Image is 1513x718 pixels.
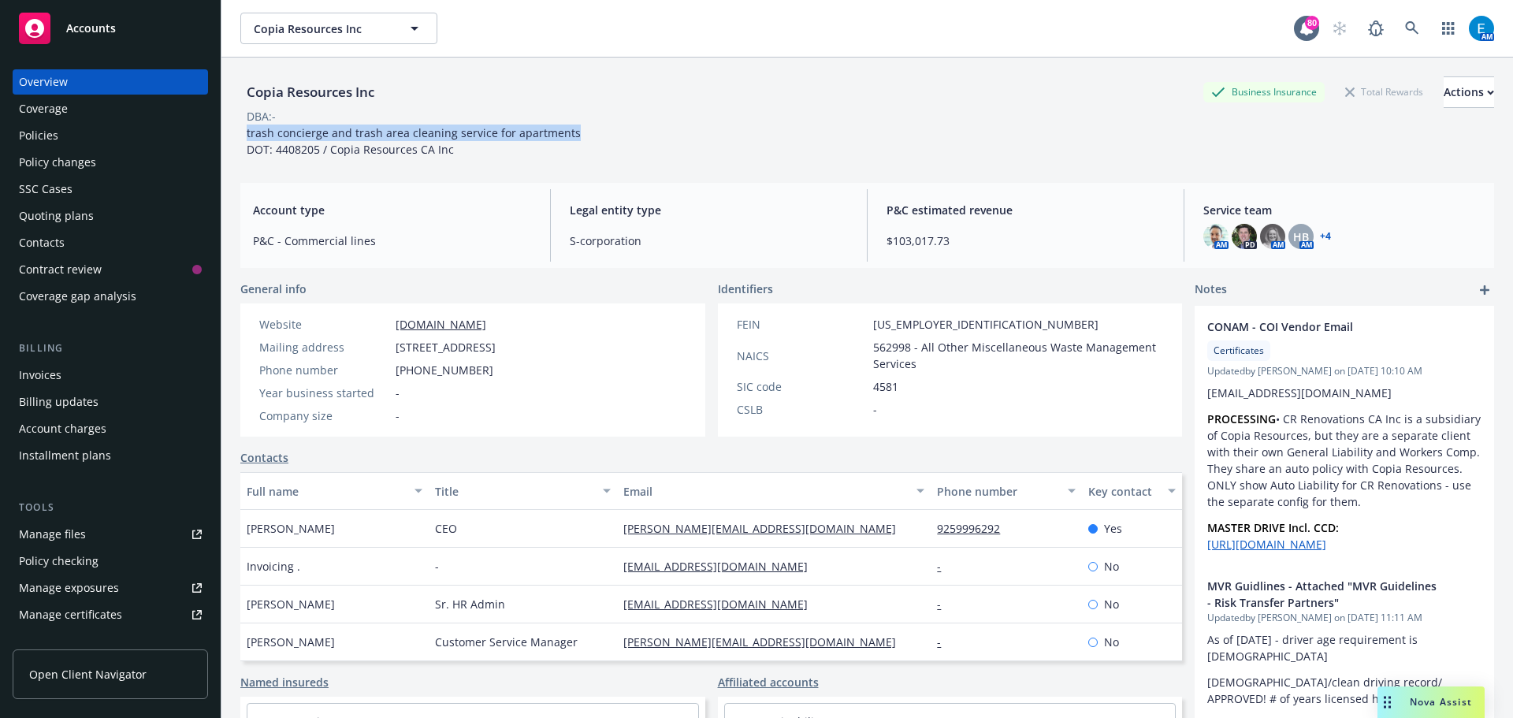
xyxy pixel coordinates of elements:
[1207,578,1441,611] span: MVR Guidlines - Attached "MVR Guidelines - Risk Transfer Partners"
[1305,16,1319,30] div: 80
[247,520,335,537] span: [PERSON_NAME]
[1260,224,1285,249] img: photo
[570,233,848,249] span: S-corporation
[429,472,617,510] button: Title
[873,339,1164,372] span: 562998 - All Other Miscellaneous Waste Management Services
[253,233,531,249] span: P&C - Commercial lines
[19,522,86,547] div: Manage files
[259,407,389,424] div: Company size
[259,385,389,401] div: Year business started
[623,521,909,536] a: [PERSON_NAME][EMAIL_ADDRESS][DOMAIN_NAME]
[570,202,848,218] span: Legal entity type
[13,230,208,255] a: Contacts
[1207,318,1441,335] span: CONAM - COI Vendor Email
[66,22,116,35] span: Accounts
[240,449,288,466] a: Contacts
[253,202,531,218] span: Account type
[13,389,208,415] a: Billing updates
[873,401,877,418] span: -
[435,483,593,500] div: Title
[931,472,1081,510] button: Phone number
[1203,82,1325,102] div: Business Insurance
[396,407,400,424] span: -
[240,472,429,510] button: Full name
[435,558,439,575] span: -
[396,385,400,401] span: -
[247,558,300,575] span: Invoicing .
[1088,483,1158,500] div: Key contact
[1337,82,1431,102] div: Total Rewards
[887,233,1165,249] span: $103,017.73
[1433,13,1464,44] a: Switch app
[240,13,437,44] button: Copia Resources Inc
[873,316,1099,333] span: [US_EMPLOYER_IDENTIFICATION_NUMBER]
[1214,344,1264,358] span: Certificates
[937,597,954,612] a: -
[1104,558,1119,575] span: No
[19,284,136,309] div: Coverage gap analysis
[1444,77,1494,107] div: Actions
[937,483,1058,500] div: Phone number
[13,6,208,50] a: Accounts
[240,674,329,690] a: Named insureds
[1232,224,1257,249] img: photo
[1360,13,1392,44] a: Report a Bug
[1195,306,1494,565] div: CONAM - COI Vendor EmailCertificatesUpdatedby [PERSON_NAME] on [DATE] 10:10 AM[EMAIL_ADDRESS][DOM...
[1377,686,1397,718] div: Drag to move
[19,629,99,654] div: Manage claims
[396,317,486,332] a: [DOMAIN_NAME]
[19,389,99,415] div: Billing updates
[19,150,96,175] div: Policy changes
[1207,385,1481,401] p: [EMAIL_ADDRESS][DOMAIN_NAME]
[13,443,208,468] a: Installment plans
[1207,520,1339,535] strong: MASTER DRIVE Incl. CCD:
[247,125,581,157] span: trash concierge and trash area cleaning service for apartments DOT: 4408205 / Copia Resources CA Inc
[240,281,307,297] span: General info
[623,597,820,612] a: [EMAIL_ADDRESS][DOMAIN_NAME]
[1207,411,1276,426] strong: PROCESSING
[718,674,819,690] a: Affiliated accounts
[1203,202,1481,218] span: Service team
[887,202,1165,218] span: P&C estimated revenue
[937,559,954,574] a: -
[13,284,208,309] a: Coverage gap analysis
[19,257,102,282] div: Contract review
[19,123,58,148] div: Policies
[19,416,106,441] div: Account charges
[19,230,65,255] div: Contacts
[19,443,111,468] div: Installment plans
[435,596,505,612] span: Sr. HR Admin
[254,20,390,37] span: Copia Resources Inc
[737,316,867,333] div: FEIN
[19,203,94,229] div: Quoting plans
[623,559,820,574] a: [EMAIL_ADDRESS][DOMAIN_NAME]
[1293,229,1309,245] span: HB
[873,378,898,395] span: 4581
[1207,364,1481,378] span: Updated by [PERSON_NAME] on [DATE] 10:10 AM
[617,472,931,510] button: Email
[1396,13,1428,44] a: Search
[29,666,147,683] span: Open Client Navigator
[13,500,208,515] div: Tools
[13,203,208,229] a: Quoting plans
[1195,281,1227,299] span: Notes
[13,69,208,95] a: Overview
[13,123,208,148] a: Policies
[19,177,72,202] div: SSC Cases
[937,521,1013,536] a: 9259996292
[1104,520,1122,537] span: Yes
[19,363,61,388] div: Invoices
[937,634,954,649] a: -
[737,348,867,364] div: NAICS
[19,96,68,121] div: Coverage
[259,362,389,378] div: Phone number
[259,339,389,355] div: Mailing address
[1469,16,1494,41] img: photo
[13,340,208,356] div: Billing
[13,575,208,601] a: Manage exposures
[13,96,208,121] a: Coverage
[13,629,208,654] a: Manage claims
[247,634,335,650] span: [PERSON_NAME]
[13,257,208,282] a: Contract review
